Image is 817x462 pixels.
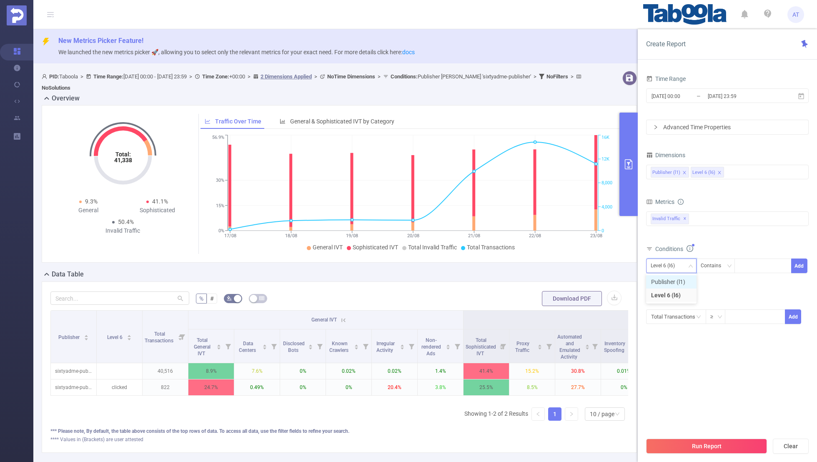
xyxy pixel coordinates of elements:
[326,363,371,379] p: 0.02%
[210,295,214,302] span: #
[268,329,280,363] i: Filter menu
[569,412,574,417] i: icon: right
[446,343,451,346] i: icon: caret-up
[601,181,612,186] tspan: 8,000
[601,363,647,379] p: 0.01%
[234,379,280,395] p: 0.49%
[407,233,419,239] tspan: 20/08
[58,37,143,45] span: New Metrics Picker Feature!
[262,343,267,348] div: Sort
[199,295,203,302] span: %
[652,167,680,178] div: Publisher (l1)
[701,259,727,273] div: Contains
[692,167,715,178] div: Level 6 (l6)
[42,38,50,46] i: icon: thunderbolt
[497,329,509,363] i: Filter menu
[549,408,561,420] a: 1
[52,269,84,279] h2: Data Table
[585,346,589,349] i: icon: caret-down
[400,343,405,348] div: Sort
[118,218,134,225] span: 50.4%
[314,329,326,363] i: Filter menu
[259,296,264,301] i: icon: table
[58,49,415,55] span: We launched the new metrics picker 🚀, allowing you to select only the relevant metrics for your e...
[7,5,27,25] img: Protected Media
[93,73,123,80] b: Time Range:
[372,379,417,395] p: 20.4%
[568,73,576,80] span: >
[785,309,801,324] button: Add
[88,226,158,235] div: Invalid Traffic
[646,75,686,82] span: Time Range
[402,49,415,55] a: docs
[601,228,604,234] tspan: 0
[84,334,89,339] div: Sort
[360,329,371,363] i: Filter menu
[646,152,685,158] span: Dimensions
[717,314,722,320] i: icon: down
[353,244,398,251] span: Sophisticated IVT
[590,408,614,420] div: 10 / page
[188,363,234,379] p: 8.9%
[311,317,337,323] span: General IVT
[683,214,687,224] span: ✕
[646,439,767,454] button: Run Report
[376,341,395,353] span: Irregular Activity
[261,73,312,80] u: 2 Dimensions Applied
[49,73,59,80] b: PID:
[114,157,132,163] tspan: 41,338
[509,379,555,395] p: 8.5%
[651,259,681,273] div: Level 6 (l6)
[218,228,224,234] tspan: 0%
[464,379,509,395] p: 25.5%
[464,363,509,379] p: 41.4%
[152,198,168,205] span: 41.1%
[585,343,590,348] div: Sort
[418,363,463,379] p: 1.4%
[372,363,417,379] p: 0.02%
[538,346,542,349] i: icon: caret-down
[446,343,451,348] div: Sort
[215,118,261,125] span: Traffic Over Time
[391,73,531,80] span: Publisher [PERSON_NAME] 'sixtyadme-publisher'
[346,233,358,239] tspan: 19/08
[280,379,326,395] p: 0%
[127,334,131,336] i: icon: caret-up
[127,334,132,339] div: Sort
[615,412,620,417] i: icon: down
[202,73,229,80] b: Time Zone:
[682,171,687,176] i: icon: close
[773,439,809,454] button: Clear
[446,346,451,349] i: icon: caret-down
[354,343,359,348] div: Sort
[646,40,686,48] span: Create Report
[280,363,326,379] p: 0%
[601,379,647,395] p: 0%
[52,93,80,103] h2: Overview
[651,90,718,102] input: Start date
[601,135,609,141] tspan: 16K
[54,206,123,215] div: General
[451,329,463,363] i: Filter menu
[421,337,441,357] span: Non-rendered Ads
[400,346,405,349] i: icon: caret-down
[290,118,394,125] span: General & Sophisticated IVT by Category
[538,343,542,346] i: icon: caret-up
[127,337,131,339] i: icon: caret-down
[529,233,541,239] tspan: 22/08
[542,291,602,306] button: Download PDF
[646,275,697,289] li: Publisher (l1)
[308,343,313,346] i: icon: caret-up
[143,363,188,379] p: 40,516
[717,171,722,176] i: icon: close
[687,245,693,252] i: icon: info-circle
[84,334,88,336] i: icon: caret-up
[216,203,224,208] tspan: 15%
[466,337,496,357] span: Total Sophisticated IVT
[176,311,188,363] i: Filter menu
[327,73,375,80] b: No Time Dimensions
[418,379,463,395] p: 3.8%
[217,343,221,346] i: icon: caret-up
[354,343,359,346] i: icon: caret-up
[509,363,555,379] p: 15.2%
